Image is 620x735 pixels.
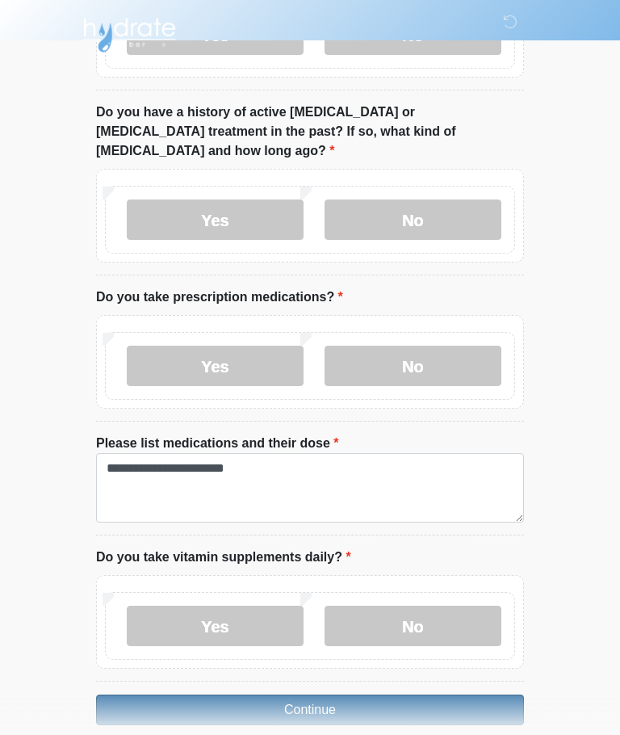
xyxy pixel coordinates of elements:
[325,346,501,386] label: No
[96,434,339,453] label: Please list medications and their dose
[325,199,501,240] label: No
[127,346,304,386] label: Yes
[96,548,351,567] label: Do you take vitamin supplements daily?
[96,103,524,161] label: Do you have a history of active [MEDICAL_DATA] or [MEDICAL_DATA] treatment in the past? If so, wh...
[96,695,524,725] button: Continue
[80,12,178,53] img: Hydrate IV Bar - Arcadia Logo
[127,606,304,646] label: Yes
[96,288,343,307] label: Do you take prescription medications?
[325,606,501,646] label: No
[127,199,304,240] label: Yes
